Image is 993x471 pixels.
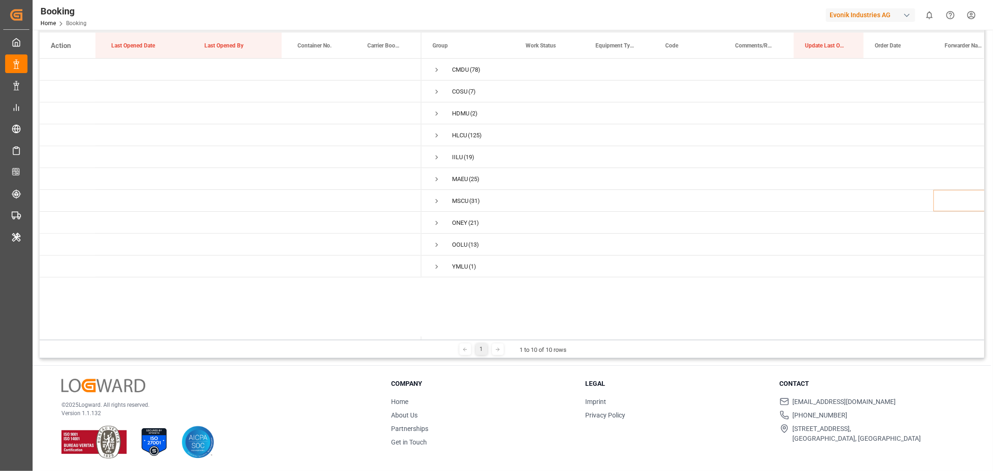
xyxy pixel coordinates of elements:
[111,42,155,49] span: Last Opened Date
[476,343,487,355] div: 1
[468,212,479,234] span: (21)
[585,398,606,405] a: Imprint
[469,190,480,212] span: (31)
[41,4,87,18] div: Booking
[468,234,479,256] span: (13)
[665,42,678,49] span: Code
[61,426,127,458] img: ISO 9001 & ISO 14001 Certification
[40,81,421,102] div: Press SPACE to select this row.
[41,20,56,27] a: Home
[391,425,428,432] a: Partnerships
[61,401,368,409] p: © 2025 Logward. All rights reserved.
[391,411,418,419] a: About Us
[452,125,467,146] div: HLCU
[468,125,482,146] span: (125)
[40,190,421,212] div: Press SPACE to select this row.
[297,42,331,49] span: Container No.
[61,409,368,417] p: Version 1.1.132
[469,168,480,190] span: (25)
[793,397,896,407] span: [EMAIL_ADDRESS][DOMAIN_NAME]
[919,5,940,26] button: show 0 new notifications
[391,438,427,446] a: Get in Touch
[452,168,468,190] div: MAEU
[826,6,919,24] button: Evonik Industries AG
[391,398,408,405] a: Home
[452,234,467,256] div: OOLU
[452,190,468,212] div: MSCU
[464,147,474,168] span: (19)
[526,42,556,49] span: Work Status
[40,124,421,146] div: Press SPACE to select this row.
[468,81,476,102] span: (7)
[182,426,214,458] img: AICPA SOC
[470,59,480,81] span: (78)
[469,256,476,277] span: (1)
[793,424,921,444] span: [STREET_ADDRESS], [GEOGRAPHIC_DATA], [GEOGRAPHIC_DATA]
[780,379,962,389] h3: Contact
[204,42,243,49] span: Last Opened By
[40,59,421,81] div: Press SPACE to select this row.
[826,8,915,22] div: Evonik Industries AG
[40,168,421,190] div: Press SPACE to select this row.
[40,256,421,277] div: Press SPACE to select this row.
[51,41,71,50] div: Action
[875,42,901,49] span: Order Date
[452,256,468,277] div: YMLU
[470,103,478,124] span: (2)
[138,426,170,458] img: ISO 27001 Certification
[520,345,567,355] div: 1 to 10 of 10 rows
[40,212,421,234] div: Press SPACE to select this row.
[40,234,421,256] div: Press SPACE to select this row.
[40,102,421,124] div: Press SPACE to select this row.
[735,42,774,49] span: Comments/Remarks
[452,147,463,168] div: IILU
[585,411,625,419] a: Privacy Policy
[452,212,467,234] div: ONEY
[595,42,635,49] span: Equipment Type
[432,42,448,49] span: Group
[40,146,421,168] div: Press SPACE to select this row.
[940,5,961,26] button: Help Center
[452,59,469,81] div: CMDU
[585,379,768,389] h3: Legal
[945,42,984,49] span: Forwarder Name
[367,42,402,49] span: Carrier Booking No.
[61,379,145,392] img: Logward Logo
[452,81,467,102] div: COSU
[793,410,848,420] span: [PHONE_NUMBER]
[452,103,469,124] div: HDMU
[391,379,574,389] h3: Company
[805,42,844,49] span: Update Last Opened By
